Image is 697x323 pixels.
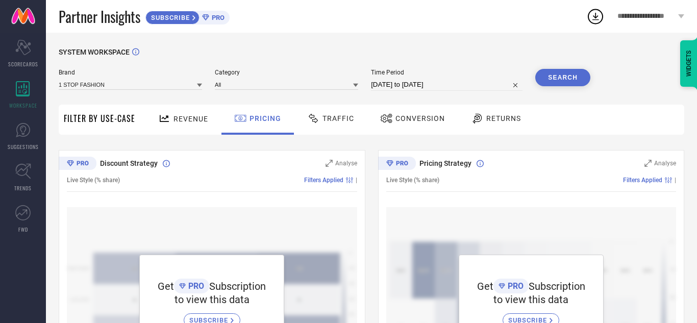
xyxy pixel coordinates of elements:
span: Partner Insights [59,6,140,27]
span: Category [215,69,358,76]
span: Live Style (% share) [67,177,120,184]
span: Analyse [335,160,357,167]
span: Discount Strategy [100,159,158,167]
span: Live Style (% share) [386,177,439,184]
span: PRO [209,14,225,21]
span: Revenue [173,115,208,123]
span: to view this data [493,293,568,306]
span: TRENDS [14,184,32,192]
span: Pricing [250,114,281,122]
div: Open download list [586,7,605,26]
svg: Zoom [644,160,652,167]
span: Filters Applied [623,177,662,184]
span: | [675,177,676,184]
svg: Zoom [326,160,333,167]
span: FWD [18,226,28,233]
span: Filter By Use-Case [64,112,135,125]
span: Filters Applied [304,177,343,184]
input: Select time period [371,79,522,91]
span: Get [158,280,174,292]
span: Subscription [209,280,266,292]
span: SUGGESTIONS [8,143,39,151]
span: | [356,177,357,184]
span: Analyse [654,160,676,167]
span: PRO [186,281,204,291]
span: SUBSCRIBE [146,14,192,21]
span: Conversion [395,114,445,122]
div: Premium [59,157,96,172]
a: SUBSCRIBEPRO [145,8,230,24]
span: WORKSPACE [9,102,37,109]
span: Subscription [529,280,585,292]
span: PRO [505,281,524,291]
span: Time Period [371,69,522,76]
span: SYSTEM WORKSPACE [59,48,130,56]
span: Returns [486,114,521,122]
span: Pricing Strategy [419,159,471,167]
button: Search [535,69,590,86]
div: Premium [378,157,416,172]
span: Get [477,280,493,292]
span: Traffic [322,114,354,122]
span: Brand [59,69,202,76]
span: to view this data [175,293,250,306]
span: SCORECARDS [8,60,38,68]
